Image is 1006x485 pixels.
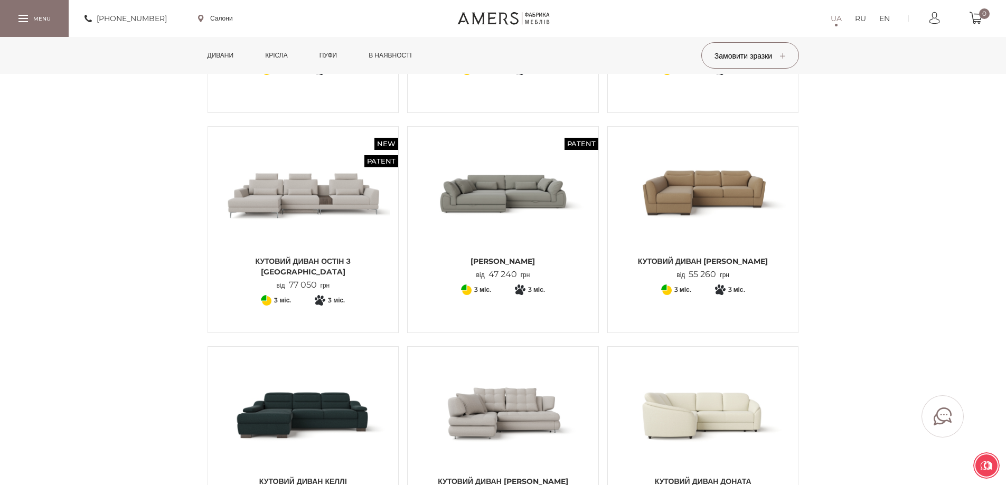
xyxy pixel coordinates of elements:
[200,37,242,74] a: Дивани
[216,135,391,290] a: New Patent Кутовий диван ОСТІН з тумбою Кутовий диван ОСТІН з тумбою Кутовий диван ОСТІН з [GEOGR...
[198,14,233,23] a: Салони
[855,12,866,25] a: RU
[728,283,745,296] span: 3 міс.
[565,138,598,150] span: Patent
[276,280,330,290] p: від грн
[616,135,791,280] a: Кутовий диван Софія Кутовий диван Софія Кутовий диван [PERSON_NAME] від55 260грн
[274,294,291,307] span: 3 міс.
[485,269,521,279] span: 47 240
[474,283,491,296] span: 3 міс.
[364,155,398,167] span: Patent
[312,37,345,74] a: Пуфи
[528,283,545,296] span: 3 міс.
[714,51,785,61] span: Замовити зразки
[361,37,419,74] a: в наявності
[84,12,167,25] a: [PHONE_NUMBER]
[879,12,890,25] a: EN
[676,270,729,280] p: від грн
[616,256,791,267] span: Кутовий диван [PERSON_NAME]
[374,138,398,150] span: New
[674,283,691,296] span: 3 міс.
[979,8,990,19] span: 0
[416,135,590,280] a: Patent Кутовий Диван ДЖЕММА Кутовий Диван ДЖЕММА [PERSON_NAME] від47 240грн
[701,42,799,69] button: Замовити зразки
[257,37,295,74] a: Крісла
[831,12,842,25] a: UA
[216,256,391,277] span: Кутовий диван ОСТІН з [GEOGRAPHIC_DATA]
[285,280,321,290] span: 77 050
[685,269,720,279] span: 55 260
[328,294,345,307] span: 3 міс.
[416,256,590,267] span: [PERSON_NAME]
[476,270,530,280] p: від грн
